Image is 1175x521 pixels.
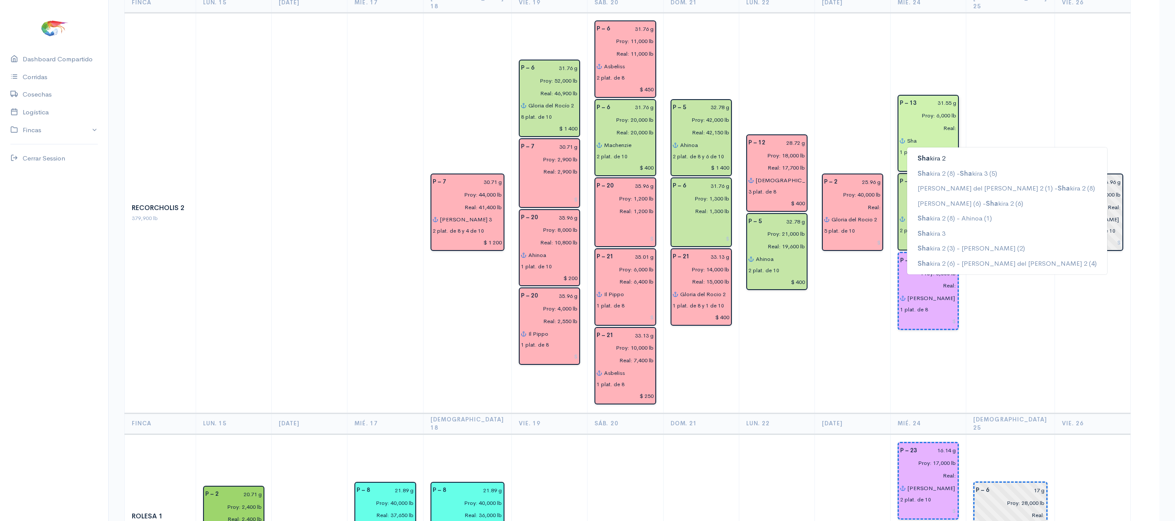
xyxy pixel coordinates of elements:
span: 379,900 lb [132,214,158,222]
div: Piscina: 20 Peso: 35.96 g Libras Proy: 8,000 lb Libras Reales: 10,800 lb Rendimiento: 135.0% Empa... [519,209,580,287]
div: 2 plat. de 10 [748,267,779,274]
input: $ [673,232,730,245]
div: 1 plat. de 8 [597,381,624,388]
input: pescadas [591,205,654,217]
input: g [922,444,956,457]
input: pescadas [895,280,956,292]
div: P – 6 [516,62,540,74]
div: 2 plat. de 8 [597,74,624,82]
input: estimadas [895,188,957,200]
input: $ [597,162,654,174]
input: estimadas [591,192,654,205]
div: P – 8 [427,484,451,497]
input: estimadas [516,74,578,87]
div: Piscina: 7 Peso: 30.71 g Libras Proy: 44,000 lb Libras Reales: 41,400 lb Rendimiento: 94.1% Empac... [431,174,505,251]
input: estimadas [516,224,578,236]
input: pescadas [895,200,957,213]
input: pescadas [668,126,730,139]
th: [DEMOGRAPHIC_DATA] 18 [423,413,512,434]
input: estimadas [668,263,730,276]
th: [DATE] [272,413,347,434]
input: estimadas [351,497,414,509]
input: estimadas [427,497,503,509]
input: g [451,484,503,497]
div: Piscina: 7 Peso: 30.71 g Libras Proy: 2,900 lb Libras Reales: 2,900 lb Rendimiento: 100.0% Empaca... [519,138,580,208]
th: Lun. 15 [196,413,272,434]
div: Piscina: 5 Peso: 32.78 g Libras Proy: 21,000 lb Libras Reales: 19,600 lb Rendimiento: 93.3% Empac... [746,213,808,291]
input: estimadas [200,501,262,513]
span: Sha [918,154,930,162]
input: $ [824,236,881,249]
input: pescadas [516,87,578,100]
th: [DATE] [814,413,890,434]
input: g [540,140,578,153]
div: P – 6 [668,180,691,192]
div: P – 21 [668,250,695,263]
input: g [691,101,730,114]
div: Piscina: 15 Tipo: Raleo Peso: 16.24 g Libras Proy: 6,500 lb Empacadora: Songa Gabarra: Mariam Mab... [898,252,959,330]
input: estimadas [516,153,578,166]
input: pescadas [895,122,957,134]
input: g [543,211,578,224]
input: g [619,180,654,192]
div: 2 plat. de 8 y 6 de 10 [673,153,724,160]
div: 2 plat. de 10 [900,227,931,234]
input: estimadas [516,302,578,315]
input: pescadas [516,315,578,327]
div: P – 21 [591,329,619,342]
span: Sha [1058,184,1070,192]
input: estimadas [743,149,805,162]
span: Sha [918,229,930,237]
input: g [995,484,1045,497]
input: estimadas [668,192,730,205]
input: $ [900,505,956,518]
th: [DEMOGRAPHIC_DATA] 25 [966,413,1055,434]
input: g [695,250,730,263]
span: Sha [918,214,930,222]
input: g [771,137,805,149]
input: pescadas [516,236,578,249]
input: $ [673,311,730,324]
div: P – 12 [743,137,771,149]
ngb-highlight: kira 2 (8) - kira 3 (5) [918,169,997,177]
span: Sha [960,169,972,177]
div: Piscina: 21 Peso: 33.13 g Libras Proy: 10,000 lb Libras Reales: 7,400 lb Rendimiento: 74.0% Empac... [594,327,656,404]
input: pescadas [516,165,578,178]
input: g [451,176,503,188]
input: $ [748,276,805,288]
div: Piscina: 6 Peso: 31.76 g Libras Proy: 1,300 lb Libras Reales: 1,300 lb Rendimiento: 100.0% Empaca... [671,177,732,247]
input: $ [433,236,503,249]
input: $ [900,315,956,327]
input: estimadas [427,188,503,201]
input: $ [597,390,654,402]
input: pescadas [427,201,503,214]
div: 3 plat. de 8 [748,188,776,196]
div: Piscina: 20 Peso: 35.96 g Libras Proy: 4,000 lb Libras Reales: 2,550 lb Rendimiento: 63.8% Empaca... [519,287,580,365]
input: g [691,180,730,192]
div: Piscina: 6 Peso: 31.76 g Libras Proy: 11,000 lb Libras Reales: 11,000 lb Rendimiento: 100.0% Empa... [594,20,656,98]
input: g [540,62,578,74]
th: Vie. 19 [512,413,587,434]
input: $ [673,162,730,174]
input: estimadas [971,497,1045,509]
input: pescadas [819,201,881,214]
input: pescadas [668,276,730,288]
div: 1 plat. de 10 [521,263,552,271]
div: 2 plat. de 8 y 4 de 10 [433,227,484,235]
input: estimadas [819,188,881,201]
input: estimadas [668,114,730,126]
input: $ [521,122,578,135]
input: estimadas [591,342,654,354]
div: P – 13 [895,175,922,188]
div: P – 6 [591,23,615,35]
input: g [922,97,957,110]
input: pescadas [743,161,805,174]
input: estimadas [591,35,654,48]
input: $ [521,350,578,363]
div: P – 6 [971,484,995,497]
input: g [843,176,881,188]
input: g [224,488,262,501]
th: Vie. 26 [1055,413,1130,434]
input: $ [748,197,805,210]
span: Sha [986,199,998,207]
